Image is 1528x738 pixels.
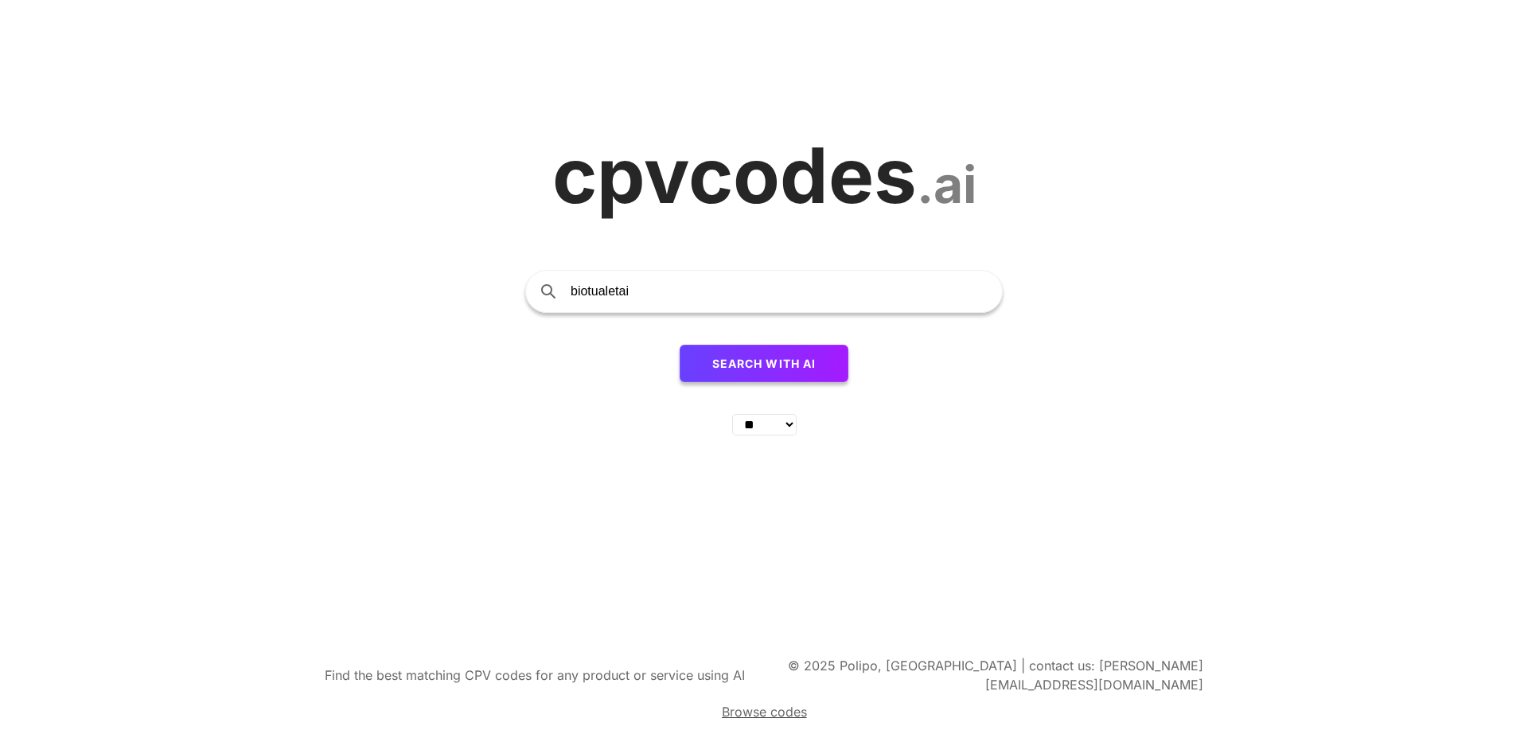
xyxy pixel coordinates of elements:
[788,658,1203,693] span: © 2025 Polipo, [GEOGRAPHIC_DATA] | contact us: [PERSON_NAME][EMAIL_ADDRESS][DOMAIN_NAME]
[571,271,986,312] input: Search products or services...
[325,667,745,683] span: Find the best matching CPV codes for any product or service using AI
[722,704,807,720] span: Browse codes
[552,129,917,221] span: cpvcodes
[917,154,976,215] span: .ai
[552,130,976,221] a: cpvcodes.ai
[722,702,807,721] a: Browse codes
[712,357,817,370] span: Search with AI
[680,345,849,383] button: Search with AI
